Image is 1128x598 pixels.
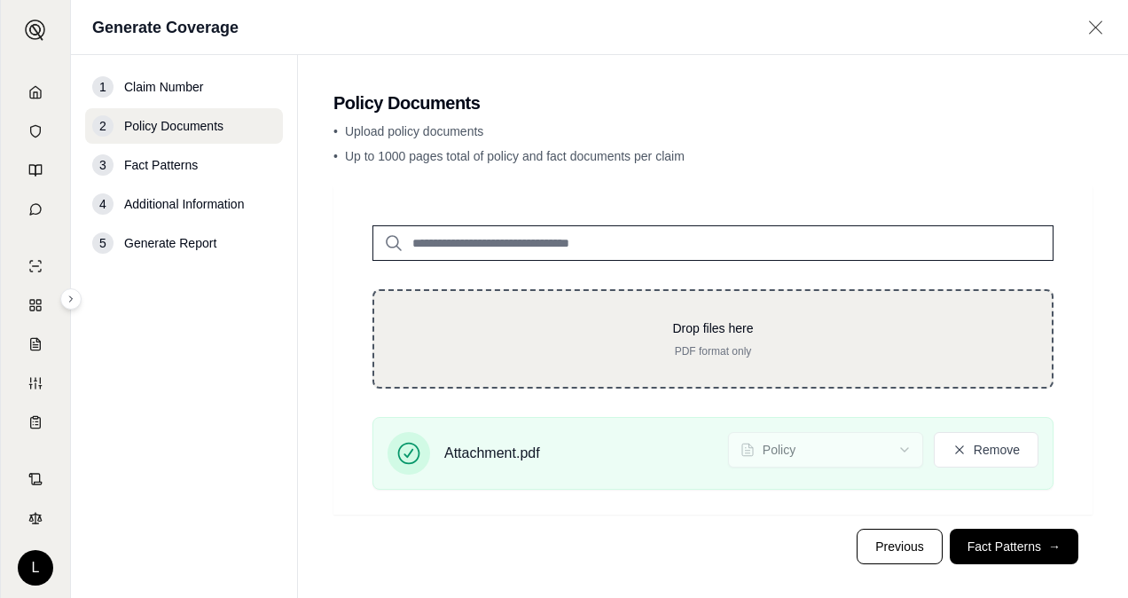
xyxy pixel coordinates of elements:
a: Legal Search Engine [12,500,59,536]
div: 3 [92,154,114,176]
h1: Generate Coverage [92,15,239,40]
span: Fact Patterns [124,156,198,174]
span: Policy Documents [124,117,223,135]
button: Fact Patterns→ [950,529,1078,564]
button: Expand sidebar [18,12,53,48]
span: Generate Report [124,234,216,252]
span: • [333,149,338,163]
a: Policy Comparisons [12,287,59,323]
span: → [1048,538,1061,555]
p: PDF format only [403,344,1023,358]
span: Additional Information [124,195,244,213]
button: Expand sidebar [60,288,82,310]
a: Chat [12,192,59,227]
a: Coverage Table [12,405,59,440]
a: Documents Vault [12,114,59,149]
p: Drop files here [403,319,1023,337]
a: Prompt Library [12,153,59,188]
div: 4 [92,193,114,215]
img: Expand sidebar [25,20,46,41]
span: Attachment.pdf [444,443,540,464]
a: Single Policy [12,248,59,284]
span: Upload policy documents [345,124,483,138]
div: 2 [92,115,114,137]
button: Remove [934,432,1038,468]
a: Home [12,75,59,110]
a: Custom Report [12,366,59,401]
div: 5 [92,232,114,254]
span: Up to 1000 pages total of policy and fact documents per claim [345,149,685,163]
button: Previous [857,529,942,564]
h2: Policy Documents [333,90,1093,115]
span: • [333,124,338,138]
a: Claim Coverage [12,327,59,362]
div: L [18,550,53,586]
span: Claim Number [124,78,203,96]
div: 1 [92,76,114,98]
a: Contract Analysis [12,461,59,497]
